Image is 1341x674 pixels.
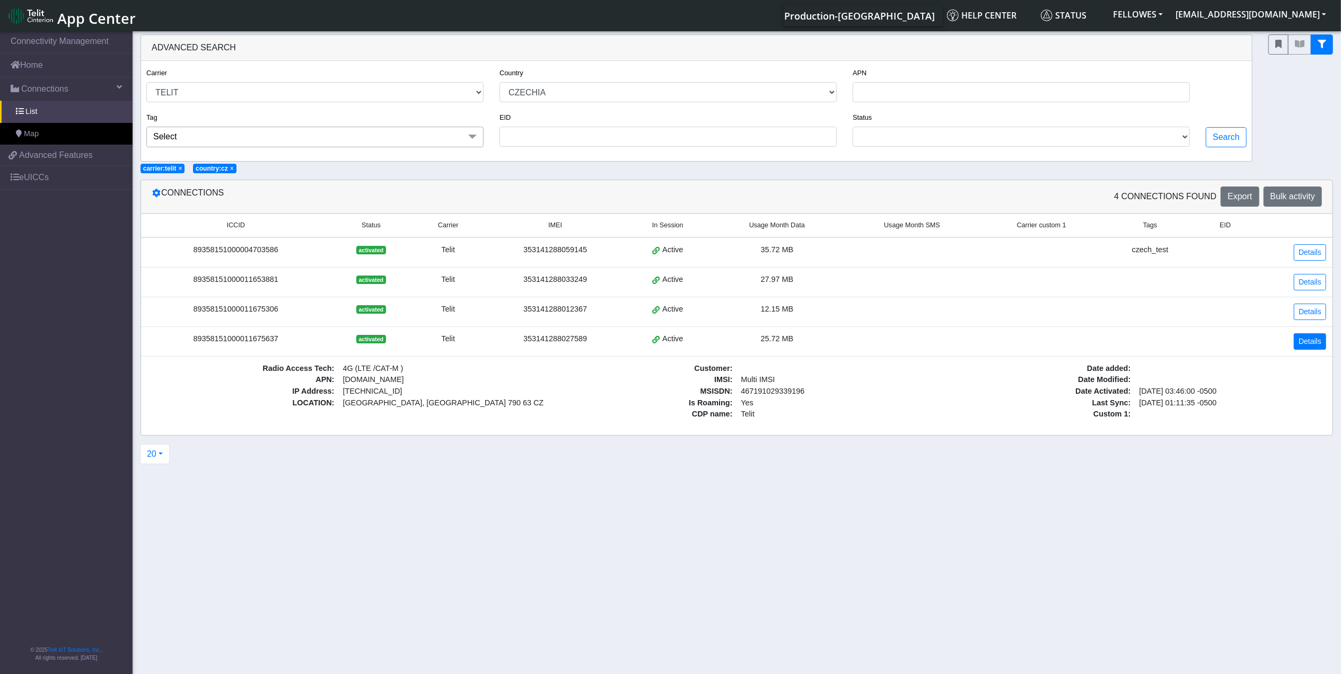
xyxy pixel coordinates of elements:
span: Usage Month SMS [884,220,940,230]
span: Status [362,220,381,230]
span: Active [662,304,683,315]
span: IP Address : [147,386,339,397]
img: logo-telit-cinterion-gw-new.png [8,7,53,24]
span: Production-[GEOGRAPHIC_DATA] [784,10,935,22]
div: Advanced Search [141,35,1252,61]
span: Telit [737,409,928,420]
div: 89358151000004703586 [147,244,324,256]
label: Tag [146,112,157,122]
button: Bulk activity [1264,187,1322,207]
span: IMEI [548,220,562,230]
a: Details [1294,333,1326,350]
span: In Session [652,220,683,230]
span: Usage Month Data [749,220,805,230]
span: Date Activated : [944,386,1135,397]
span: activated [356,276,385,284]
span: × [179,165,182,172]
button: Export [1221,187,1259,207]
label: Carrier [146,68,167,78]
span: 35.72 MB [761,245,794,254]
a: Help center [943,5,1037,26]
span: MSISDN : [546,386,737,397]
span: 27.97 MB [761,275,794,283]
img: status.svg [1041,10,1053,21]
div: Telit [418,244,478,256]
button: Search [1206,127,1247,147]
span: Map [24,128,39,140]
span: Bulk activity [1270,192,1315,201]
span: Advanced Features [19,149,93,162]
span: Export [1228,192,1252,201]
span: Carrier custom 1 [1017,220,1066,230]
span: Carrier [438,220,458,230]
span: [GEOGRAPHIC_DATA], [GEOGRAPHIC_DATA] 790 63 CZ [343,397,526,409]
span: Tags [1143,220,1158,230]
span: IMSI : [546,374,737,386]
a: Your current platform instance [784,5,934,26]
span: Active [662,244,683,256]
div: 89358151000011653881 [147,274,324,286]
label: APN [853,68,866,78]
div: 89358151000011675637 [147,333,324,345]
span: Custom 1 : [944,409,1135,420]
span: activated [356,335,385,343]
span: Active [662,333,683,345]
span: ICCID [227,220,245,230]
img: knowledge.svg [947,10,959,21]
div: czech_test [1110,244,1191,256]
span: [DATE] 01:11:35 -0500 [1135,397,1327,409]
span: 4 Connections found [1114,190,1216,203]
div: fitlers menu [1268,34,1333,55]
button: 20 [140,444,170,464]
a: Details [1294,244,1326,261]
a: Details [1294,274,1326,290]
span: LOCATION : [147,397,339,409]
span: × [230,165,234,172]
span: Multi IMSI [737,374,928,386]
span: Date Modified : [944,374,1135,386]
span: Connections [21,83,68,95]
span: country:cz [196,165,228,172]
label: EID [499,112,511,122]
div: 353141288059145 [491,244,619,256]
button: FELLOWES [1107,5,1169,24]
span: App Center [57,8,136,28]
span: Select [153,132,177,141]
button: Close [230,165,234,172]
span: 12.15 MB [761,305,794,313]
span: Is Roaming : [546,397,737,409]
span: 467191029339196 [737,386,928,397]
label: Status [853,112,872,122]
div: 353141288027589 [491,333,619,345]
button: [EMAIL_ADDRESS][DOMAIN_NAME] [1169,5,1333,24]
span: [DATE] 03:46:00 -0500 [1135,386,1327,397]
a: App Center [8,4,134,27]
span: carrier:telit [143,165,177,172]
span: 4G (LTE /CAT-M ) [339,363,530,375]
div: 353141288012367 [491,304,619,315]
button: Close [179,165,182,172]
a: Status [1037,5,1107,26]
span: Status [1041,10,1086,21]
div: 89358151000011675306 [147,304,324,315]
a: Telit IoT Solutions, Inc. [48,647,101,653]
span: CDP name : [546,409,737,420]
div: Telit [418,304,478,315]
div: Connections [144,187,737,207]
span: Customer : [546,363,737,375]
span: [DOMAIN_NAME] [339,374,530,386]
span: Last Sync : [944,397,1135,409]
span: Help center [947,10,1016,21]
span: activated [356,246,385,254]
span: Yes [741,398,753,407]
a: Details [1294,304,1326,320]
label: Country [499,68,523,78]
span: List [25,106,37,118]
span: APN : [147,374,339,386]
span: [TECHNICAL_ID] [343,387,402,395]
span: Active [662,274,683,286]
span: Date added : [944,363,1135,375]
span: Radio Access Tech : [147,363,339,375]
div: 353141288033249 [491,274,619,286]
span: 25.72 MB [761,334,794,343]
